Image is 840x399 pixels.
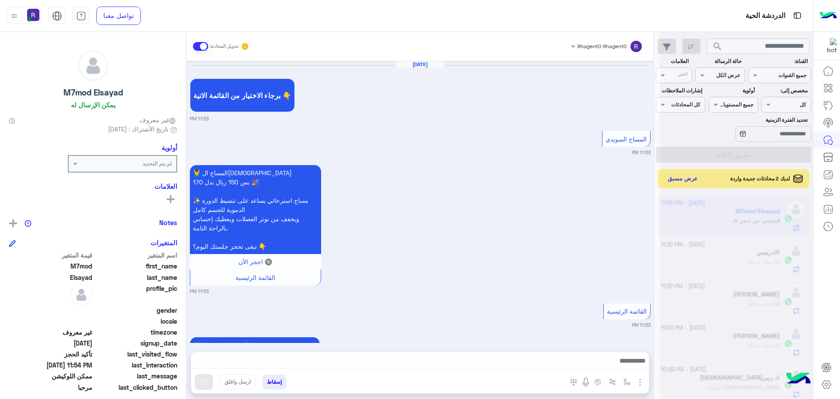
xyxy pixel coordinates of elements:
[9,273,92,282] span: Elsayad
[94,284,178,304] span: profile_pic
[9,360,92,370] span: 2025-10-15T20:54:47.522Z
[570,379,577,386] img: make a call
[159,219,177,226] h6: Notes
[9,371,92,381] span: ممكن اللوكيشن
[94,350,178,359] span: last_visited_flow
[9,383,92,392] span: مرحبا
[9,328,92,337] span: غير معروف
[27,9,39,21] img: userImage
[9,182,177,190] h6: العلامات
[94,306,178,315] span: gender
[595,378,602,385] img: create order
[657,57,689,65] label: العلامات
[94,339,178,348] span: signup_date
[577,43,626,49] span: Rhagent0 Rhagent0
[9,339,92,348] span: 2025-10-15T20:53:13.258Z
[9,219,17,227] img: add
[71,101,115,109] h6: يمكن الإرسال له
[220,374,255,389] button: ارسل واغلق
[632,321,651,328] small: 11:53 PM
[745,10,785,22] p: الدردشة الحية
[210,43,239,50] small: تحويل المحادثة
[9,251,92,260] span: قيمة المتغير
[150,239,177,247] h6: المتغيرات
[821,38,837,54] img: 322853014244696
[63,88,123,98] h5: M7mod Elsayad
[143,160,172,167] b: لم يتم التحديد
[657,87,702,95] label: إشارات الملاحظات
[190,288,209,295] small: 11:53 PM
[72,7,90,25] a: tab
[94,317,178,326] span: locale
[581,377,591,388] img: send voice note
[96,7,141,25] a: تواصل معنا
[783,364,814,395] img: hulul-logo.png
[94,261,178,271] span: first_name
[24,220,31,227] img: notes
[70,284,92,306] img: defaultAdmin.png
[78,51,108,81] img: defaultAdmin.png
[161,144,177,152] h6: أولوية
[635,377,645,388] img: send attachment
[76,11,86,21] img: tab
[9,306,92,315] span: null
[108,124,168,134] span: تاريخ الأشتراك : [DATE]
[262,374,287,389] button: إسقاط
[140,115,177,124] span: غير معروف
[94,371,178,381] span: last_message
[792,10,803,21] img: tab
[609,378,616,385] img: Trigger scenario
[605,374,620,389] button: Trigger scenario
[678,70,689,80] div: اختر
[94,383,178,392] span: last_clicked_button
[9,317,92,326] span: null
[591,374,605,389] button: create order
[819,7,837,25] img: Logo
[623,378,630,385] img: select flow
[190,115,209,122] small: 11:53 PM
[9,261,92,271] span: M7mod
[94,273,178,282] span: last_name
[235,274,275,281] span: القائمة الرئيسية
[632,149,651,156] small: 11:53 PM
[607,307,647,315] span: القائمة الرئيسية
[94,360,178,370] span: last_interaction
[605,135,647,143] span: المساج السويدي
[396,61,444,67] h6: [DATE]
[94,251,178,260] span: اسم المتغير
[9,350,92,359] span: تأكيد الحجز
[728,125,744,141] div: loading...
[199,378,208,386] img: send message
[9,11,20,21] img: profile
[656,147,811,162] button: تطبيق الفلاتر
[193,91,291,99] span: برجاء الاختيار من القائمة الاتية 👇
[620,374,634,389] button: select flow
[52,11,62,21] img: tab
[238,258,272,265] span: 🔘 احجز الآن
[94,328,178,337] span: timezone
[190,165,321,254] p: 15/10/2025, 11:53 PM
